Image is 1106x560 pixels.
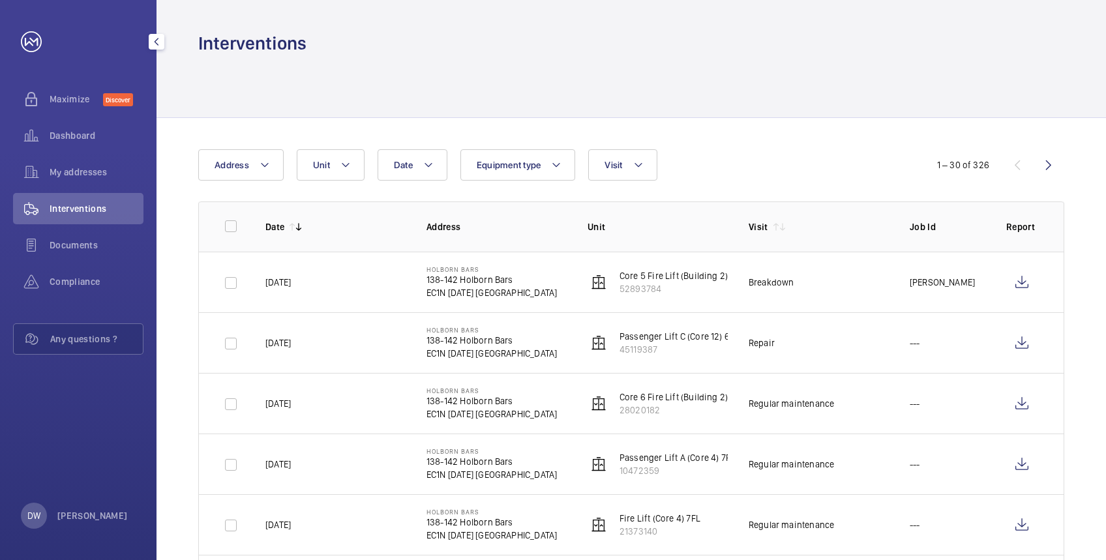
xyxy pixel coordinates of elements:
[620,282,745,295] p: 52893784
[265,276,291,289] p: [DATE]
[620,330,739,343] p: Passenger Lift C (Core 12) 6FL
[591,274,606,290] img: elevator.svg
[426,516,557,529] p: 138-142 Holborn Bars
[620,512,700,525] p: Fire Lift (Core 4) 7FL
[605,160,622,170] span: Visit
[620,464,735,477] p: 10472359
[749,336,775,349] div: Repair
[620,525,700,538] p: 21373140
[749,220,768,233] p: Visit
[394,160,413,170] span: Date
[910,276,975,289] p: [PERSON_NAME]
[426,387,557,394] p: Holborn Bars
[910,220,985,233] p: Job Id
[591,396,606,411] img: elevator.svg
[27,509,40,522] p: DW
[313,160,330,170] span: Unit
[426,273,557,286] p: 138-142 Holborn Bars
[426,334,557,347] p: 138-142 Holborn Bars
[426,508,557,516] p: Holborn Bars
[426,394,557,407] p: 138-142 Holborn Bars
[265,458,291,471] p: [DATE]
[103,93,133,106] span: Discover
[265,397,291,410] p: [DATE]
[591,456,606,472] img: elevator.svg
[215,160,249,170] span: Address
[477,160,541,170] span: Equipment type
[426,286,557,299] p: EC1N [DATE] [GEOGRAPHIC_DATA]
[378,149,447,181] button: Date
[297,149,365,181] button: Unit
[588,149,657,181] button: Visit
[57,509,128,522] p: [PERSON_NAME]
[426,447,557,455] p: Holborn Bars
[50,202,143,215] span: Interventions
[265,220,284,233] p: Date
[620,343,739,356] p: 45119387
[50,239,143,252] span: Documents
[749,276,794,289] div: Breakdown
[426,265,557,273] p: Holborn Bars
[620,269,745,282] p: Core 5 Fire Lift (Building 2) 6FL
[591,517,606,533] img: elevator.svg
[426,220,567,233] p: Address
[591,335,606,351] img: elevator.svg
[50,275,143,288] span: Compliance
[749,458,834,471] div: Regular maintenance
[426,407,557,420] p: EC1N [DATE] [GEOGRAPHIC_DATA]
[50,93,103,106] span: Maximize
[620,404,745,417] p: 28020182
[50,332,143,346] span: Any questions ?
[426,529,557,542] p: EC1N [DATE] [GEOGRAPHIC_DATA]
[426,455,557,468] p: 138-142 Holborn Bars
[910,336,920,349] p: ---
[198,149,284,181] button: Address
[50,166,143,179] span: My addresses
[620,451,735,464] p: Passenger Lift A (Core 4) 7FL
[426,468,557,481] p: EC1N [DATE] [GEOGRAPHIC_DATA]
[937,158,989,171] div: 1 – 30 of 326
[910,458,920,471] p: ---
[426,326,557,334] p: Holborn Bars
[265,336,291,349] p: [DATE]
[910,518,920,531] p: ---
[910,397,920,410] p: ---
[588,220,728,233] p: Unit
[50,129,143,142] span: Dashboard
[265,518,291,531] p: [DATE]
[749,518,834,531] div: Regular maintenance
[198,31,306,55] h1: Interventions
[620,391,745,404] p: Core 6 Fire Lift (Building 2) 6FL
[749,397,834,410] div: Regular maintenance
[426,347,557,360] p: EC1N [DATE] [GEOGRAPHIC_DATA]
[1006,220,1038,233] p: Report
[460,149,576,181] button: Equipment type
